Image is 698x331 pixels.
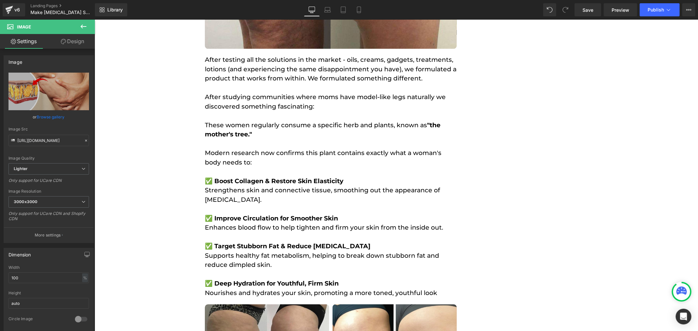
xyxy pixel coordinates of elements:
div: Open Intercom Messenger [676,309,691,324]
span: Strengthens skin and connective tissue, smoothing out the appearance of [MEDICAL_DATA]. [110,167,346,184]
a: Tablet [335,3,351,16]
span: After studying communities where moms have model-like legs naturally we discovered something fasc... [110,74,351,91]
a: v6 [3,3,25,16]
a: Preview [604,3,637,16]
span: Nourishes and hydrates your skin, promoting a more toned, youthful look [110,270,343,277]
button: Redo [559,3,572,16]
input: Link [9,135,89,146]
a: Laptop [320,3,335,16]
a: Design [49,34,96,49]
span: ✅ Improve Circulation for Smoother Skin [110,195,243,202]
input: auto [9,272,89,283]
span: Library [107,7,123,13]
div: Only support for UCare CDN [9,178,89,187]
div: Dimension [9,248,31,257]
span: After testing all the solutions in the market - oils, creams, gadgets, treatments, lotions (and e... [110,36,362,62]
button: Publish [640,3,680,16]
span: Save [582,7,593,13]
a: Desktop [304,3,320,16]
span: Modern research now confirms this plant contains exactly what a woman's body needs to: [110,130,347,147]
button: More [682,3,695,16]
input: auto [9,298,89,309]
span: These women regularly consume a specific herb and plants, known as [110,102,346,119]
b: Lighter [14,166,27,171]
b: 3000x3000 [14,199,37,204]
div: Only support for UCare CDN and Shopify CDN [9,211,89,226]
a: Browse gallery [37,111,65,123]
span: Preview [612,7,629,13]
div: Height [9,291,89,295]
span: ✅ Deep Hydration for Youthful, Firm Skin [110,260,244,268]
span: ✅ Target Stubborn Fat & Reduce [MEDICAL_DATA] [110,223,276,230]
a: Mobile [351,3,367,16]
div: Circle Image [9,316,68,323]
a: Landing Pages [30,3,106,9]
div: v6 [13,6,21,14]
div: Image Resolution [9,189,89,194]
div: % [82,273,88,282]
div: Width [9,265,89,270]
a: New Library [95,3,127,16]
span: Enhances blood flow to help tighten and firm your skin from the inside out. [110,204,349,212]
span: Make [MEDICAL_DATA] Smooth | New Offer [30,10,93,15]
button: More settings [4,227,94,243]
span: Image [17,24,31,29]
span: Publish [648,7,664,12]
div: Image Quality [9,156,89,161]
span: ✅ Boost Collagen & Restore Skin Elasticity [110,158,249,165]
span: Supports healthy fat metabolism, helping to break down stubborn fat and reduce dimpled skin. [110,232,345,249]
div: Image Src [9,127,89,131]
div: Image [9,56,22,65]
p: More settings [35,232,61,238]
button: Undo [543,3,556,16]
div: or [9,113,89,120]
